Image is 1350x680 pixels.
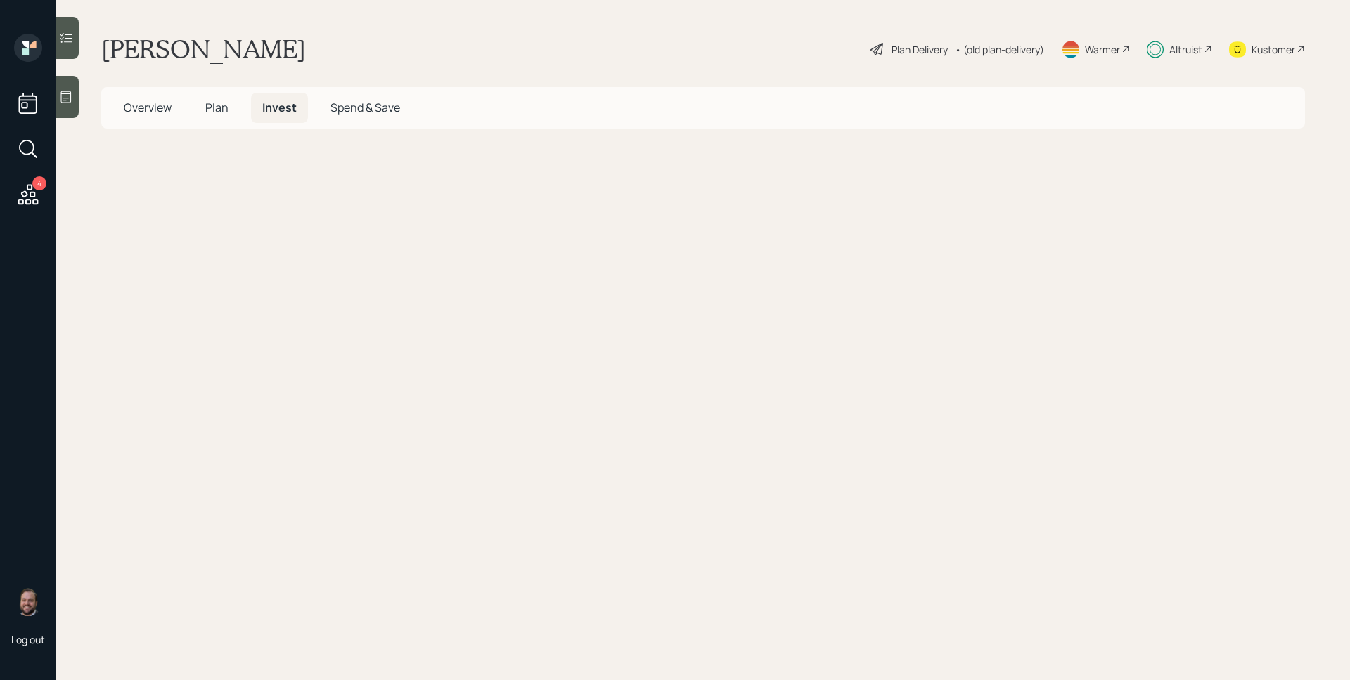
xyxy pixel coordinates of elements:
div: 4 [32,176,46,190]
div: Altruist [1169,42,1202,57]
img: james-distasi-headshot.png [14,588,42,616]
span: Invest [262,100,297,115]
h1: [PERSON_NAME] [101,34,306,65]
span: Overview [124,100,172,115]
div: • (old plan-delivery) [955,42,1044,57]
div: Warmer [1085,42,1120,57]
div: Log out [11,633,45,646]
div: Kustomer [1252,42,1295,57]
div: Plan Delivery [892,42,948,57]
span: Plan [205,100,229,115]
span: Spend & Save [330,100,400,115]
